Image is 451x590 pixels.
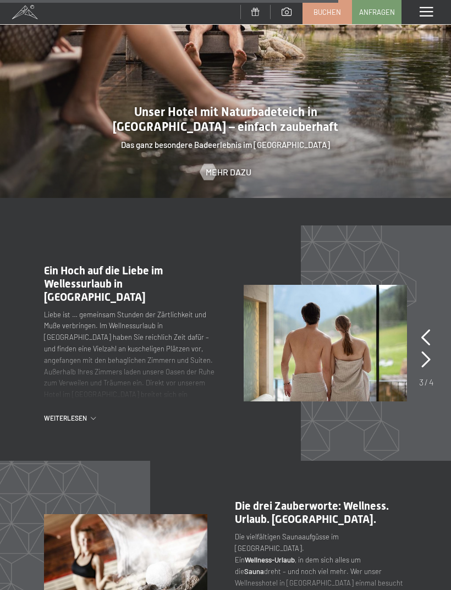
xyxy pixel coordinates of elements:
span: 4 [429,377,433,387]
span: Anfragen [359,7,395,17]
p: Liebe ist … gemeinsam Stunden der Zärtlichkeit und Muße verbringen. Im Wellnessurlaub in [GEOGRAP... [44,309,216,446]
span: Weiterlesen [44,413,91,423]
a: Buchen [303,1,351,24]
span: 3 [419,377,424,387]
span: Die drei Zauberworte: Wellness. Urlaub. [GEOGRAPHIC_DATA]. [235,499,389,526]
span: Buchen [313,7,341,17]
a: Anfragen [353,1,401,24]
span: / [425,377,428,387]
img: Ein Wellness-Urlaub in Südtirol – 7.700 m² Spa, 10 Saunen [244,285,407,401]
span: Ein Hoch auf die Liebe im Wellessurlaub in [GEOGRAPHIC_DATA] [44,264,163,304]
span: Mehr dazu [206,166,251,178]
